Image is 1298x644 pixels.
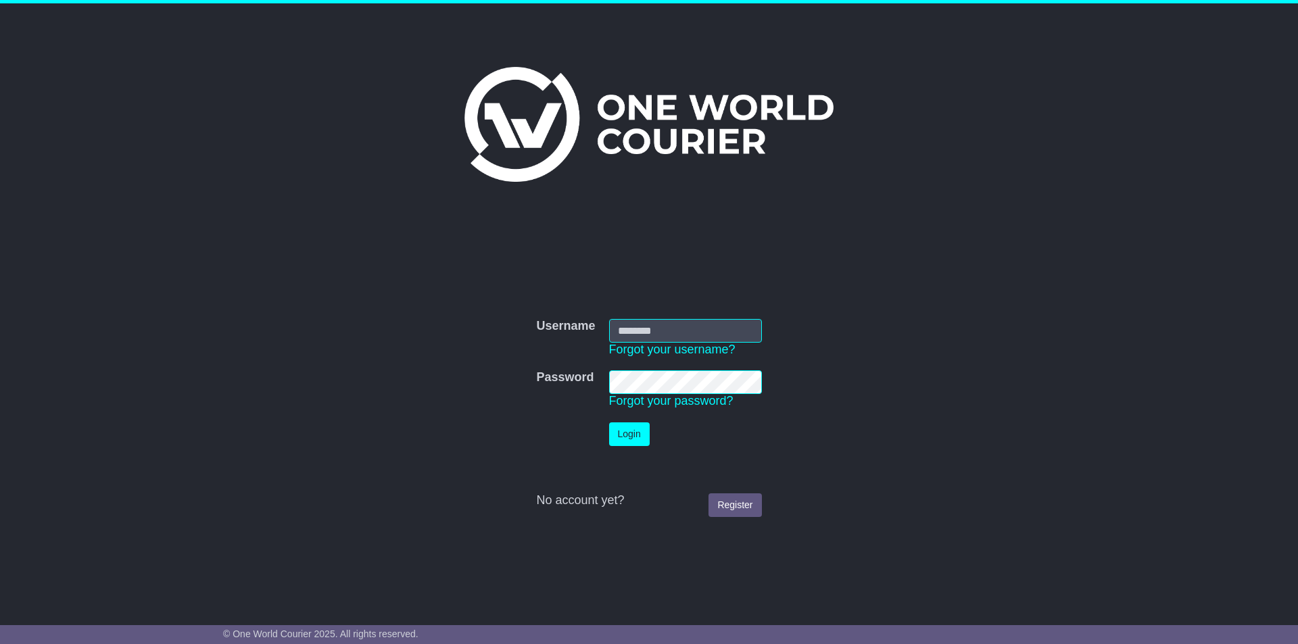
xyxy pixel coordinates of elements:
a: Forgot your username? [609,343,736,356]
label: Password [536,370,594,385]
button: Login [609,422,650,446]
a: Register [708,493,761,517]
span: © One World Courier 2025. All rights reserved. [223,628,418,639]
label: Username [536,319,595,334]
img: One World [464,67,834,182]
a: Forgot your password? [609,394,734,407]
div: No account yet? [536,493,761,508]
